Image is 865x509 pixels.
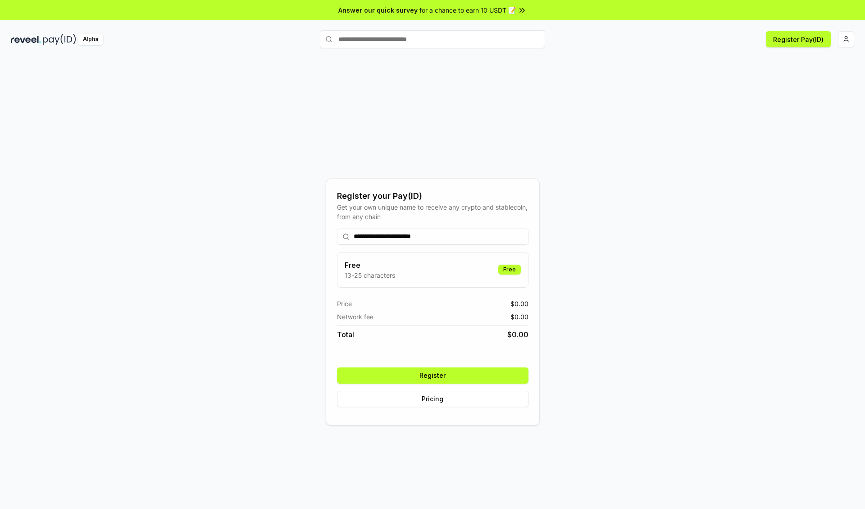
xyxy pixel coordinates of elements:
[43,34,76,45] img: pay_id
[337,367,528,384] button: Register
[337,202,528,221] div: Get your own unique name to receive any crypto and stablecoin, from any chain
[337,312,373,321] span: Network fee
[345,260,395,271] h3: Free
[337,329,354,340] span: Total
[345,271,395,280] p: 13-25 characters
[766,31,831,47] button: Register Pay(ID)
[498,265,521,275] div: Free
[11,34,41,45] img: reveel_dark
[338,5,418,15] span: Answer our quick survey
[510,312,528,321] span: $ 0.00
[337,391,528,407] button: Pricing
[78,34,103,45] div: Alpha
[337,190,528,202] div: Register your Pay(ID)
[337,299,352,308] span: Price
[419,5,516,15] span: for a chance to earn 10 USDT 📝
[507,329,528,340] span: $ 0.00
[510,299,528,308] span: $ 0.00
